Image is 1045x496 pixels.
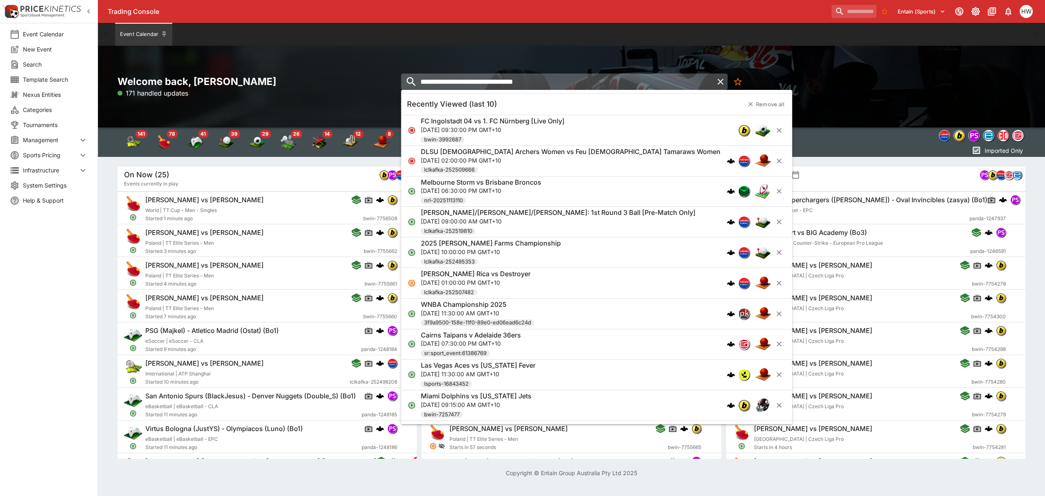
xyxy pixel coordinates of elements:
h6: [PERSON_NAME] vs [PERSON_NAME] [449,425,568,433]
span: lclkafka-252495353 [421,258,478,266]
div: pandascore [996,228,1006,237]
img: bwin.png [996,457,1005,466]
h6: [PERSON_NAME] Rica vs Destroyer [421,270,531,278]
div: bwin [387,293,397,303]
img: pandascore.png [388,326,397,335]
span: 39 [229,130,240,138]
img: logo-cerberus.svg [376,425,384,433]
img: lclkafka.png [739,247,749,258]
img: sportsradar.png [1013,131,1023,140]
span: panda-1248184 [361,345,397,353]
div: betradar [1012,170,1022,180]
div: bwin [996,293,1006,303]
button: Toggle light/dark mode [968,4,983,19]
img: esports.png [124,424,142,442]
div: cerberus [376,326,384,335]
img: championdata.png [998,130,1009,141]
span: Starts in 4 hours [754,247,970,255]
img: lclkafka.png [396,170,405,179]
span: 3f9a9500-158e-11f0-89e0-ed06ead6c24d [421,319,534,327]
img: logo-cerberus.svg [727,187,735,195]
span: bwin-7754281 [973,443,1006,451]
span: 78 [167,130,178,138]
div: pandascore [980,170,989,180]
span: Management [23,136,78,144]
h6: Melbourne Storm vs Brisbane Broncos [421,178,541,187]
button: settings [792,171,800,179]
img: logo-cerberus.svg [985,228,993,237]
img: lclkafka.png [939,130,950,141]
button: Harrison Walker [1017,2,1035,20]
img: badminton [280,134,296,150]
img: pandascore.png [388,391,397,400]
div: lclkafka [738,216,750,228]
img: logo-cerberus.svg [727,371,735,379]
svg: Open [129,279,137,286]
div: bwin [996,326,1006,335]
img: bwin.png [988,170,997,179]
span: Started 7 minutes ago [145,313,363,321]
img: lclkafka.png [739,156,749,166]
span: panda-1247937 [969,214,1006,223]
button: Notifications [1001,4,1016,19]
h5: Recently Viewed (last 10) [407,99,497,109]
h6: [PERSON_NAME] vs [PERSON_NAME] [754,261,872,270]
span: bwin-7755665 [668,443,701,451]
img: logo-cerberus.svg [376,294,384,302]
div: lclkafka [738,155,750,167]
p: [DATE] 10:00:00 PM GMT+10 [421,248,561,256]
img: golf [218,134,234,150]
img: bwin.png [739,125,749,136]
img: table_tennis.png [733,456,751,474]
span: nrl-20251113110 [421,197,466,205]
div: cerberus [727,279,735,287]
img: pandascore.png [388,170,397,179]
h6: [PERSON_NAME] vs [PERSON_NAME] [145,294,264,302]
div: Snooker [311,134,327,150]
div: Event type filters [118,127,552,157]
h6: [PERSON_NAME] vs [PERSON_NAME] [754,457,872,466]
img: betradar.png [983,130,994,141]
h2: Welcome back, [PERSON_NAME] [118,75,417,88]
div: bwin [387,260,397,270]
span: World | TT Cup - Men - Singles [145,207,217,213]
img: rugby_league.png [755,183,771,199]
svg: Open [408,218,416,226]
img: bwin.png [954,130,965,141]
img: logo-cerberus.svg [376,261,384,269]
button: Event Calendar [115,23,172,46]
button: Select Tenant [893,5,950,18]
svg: Open [408,248,416,257]
img: snooker [311,134,327,150]
div: nrl [738,185,750,197]
p: [DATE] 02:00:00 PM GMT+10 [421,156,720,165]
div: cerberus [999,196,1007,204]
h6: [PERSON_NAME] vs [PERSON_NAME] [145,228,264,237]
img: bwin.png [388,261,397,270]
img: pricekinetics.png [739,308,749,319]
div: lclkafka [396,170,405,180]
h6: WOPA Esport vs BIG Academy (Bo3) [754,228,867,237]
h6: [PERSON_NAME] vs [PERSON_NAME] [145,196,264,204]
img: table_tennis.png [124,260,142,278]
div: sportsradar [1004,170,1014,180]
h6: FC Ingolstadt 04 vs 1. FC Nürnberg [Live Only] [421,117,565,125]
span: bwin-7754280 [972,378,1006,386]
img: Sportsbook Management [20,13,64,17]
img: logo-cerberus.svg [727,401,735,409]
img: tennis [125,134,141,150]
img: lclkafka.png [739,278,749,288]
span: Event Calendar [23,30,88,38]
div: cerberus [376,196,384,204]
svg: Open [129,214,137,221]
div: cerberus [985,261,993,269]
div: bwin [996,260,1006,270]
span: 8 [385,130,394,138]
h6: [PERSON_NAME] vs [PERSON_NAME] [754,425,872,433]
img: pandascore.png [980,170,989,179]
span: Starts in 3 hours [754,214,969,223]
span: Infrastructure [23,166,78,174]
img: basketball.png [755,336,771,352]
svg: Closed [408,157,416,165]
div: cerberus [985,294,993,302]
